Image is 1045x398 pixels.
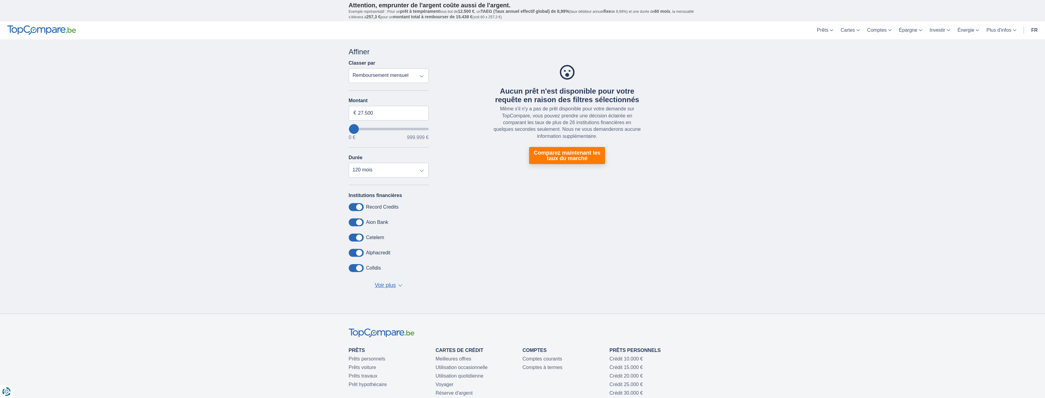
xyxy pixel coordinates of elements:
a: Crédit 20.000 € [610,373,643,378]
span: ▼ [398,284,402,287]
a: Prêts personnels [610,348,661,353]
a: Prêts voiture [349,365,376,370]
a: Comptes courants [523,356,562,361]
label: Record Credits [366,204,399,210]
a: Crédit 15.000 € [610,365,643,370]
a: Prêts [349,348,365,353]
a: Plus d'infos [983,21,1020,39]
label: Durée [349,155,362,160]
span: € [354,109,356,117]
a: Prêts personnels [349,356,385,361]
div: Aucun prêt n'est disponible pour votre requête en raison des filtres sélectionnés [493,87,642,105]
span: Voir plus [375,281,396,289]
span: TAEG (Taux annuel effectif global) de 8,99% [481,9,569,14]
a: Meilleures offres [436,356,471,361]
span: 0 € [349,135,355,140]
a: Crédit 25.000 € [610,382,643,387]
button: Voir plus ▼ [373,281,404,290]
a: Crédit 10.000 € [610,356,643,361]
a: Réserve d'argent [436,390,473,396]
a: Utilisation quotidienne [436,373,484,378]
span: 999.999 € [407,135,429,140]
label: Alphacredit [366,250,391,256]
span: 12.500 € [458,9,475,14]
a: Prêts [813,21,837,39]
a: Énergie [954,21,983,39]
a: Investir [926,21,954,39]
img: Aucun prêt n'est disponible pour votre requête en raison des filtres sélectionnés [560,65,575,80]
label: Aion Bank [366,220,388,225]
span: fixe [604,9,611,14]
label: Montant [349,98,429,103]
div: Affiner [349,47,429,57]
span: montant total à rembourser de 15.438 € [393,14,473,19]
a: Comptes [863,21,895,39]
label: Classer par [349,60,375,66]
span: 257,3 € [366,14,381,19]
a: Prêts travaux [349,373,377,378]
img: TopCompare [349,328,414,338]
a: Épargne [895,21,926,39]
a: Voyager [436,382,454,387]
img: TopCompare [7,25,76,35]
a: Comparez maintenant les taux du marché [529,147,605,164]
label: Institutions financières [349,193,402,198]
a: Utilisation occasionnelle [436,365,488,370]
a: Cartes [837,21,863,39]
a: Comptes à termes [523,365,563,370]
label: Cetelem [366,235,384,240]
label: Cofidis [366,265,381,271]
input: wantToBorrow [349,128,429,130]
p: Attention, emprunter de l'argent coûte aussi de l'argent. [349,2,697,9]
a: Crédit 30.000 € [610,390,643,396]
a: Comptes [523,348,547,353]
a: Cartes de Crédit [436,348,483,353]
a: fr [1028,21,1041,39]
p: Exemple représentatif : Pour un tous but de , un (taux débiteur annuel de 8,99%) et une durée de ... [349,9,697,20]
span: 60 mois [654,9,670,14]
div: Même s'il n'y a pas de prêt disponible pour votre demande sur TopCompare, vous pouvez prendre une... [493,106,642,140]
span: prêt à tempérament [400,9,440,14]
a: Prêt hypothécaire [349,382,387,387]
